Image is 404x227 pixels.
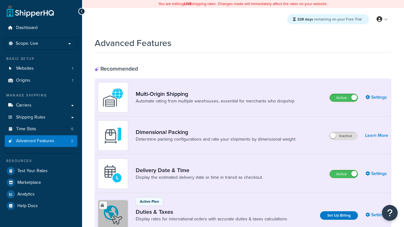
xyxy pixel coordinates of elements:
[136,98,294,104] a: Automate rating from multiple warehouses, essential for merchants who dropship
[5,165,77,177] a: Test Your Rates
[95,37,171,49] h1: Advanced Features
[16,103,32,108] span: Carriers
[102,163,124,185] img: gfkeb5ejjkALwAAAABJRU5ErkJggg==
[71,138,73,144] span: 2
[136,174,263,181] a: Display the estimated delivery date or time in transit as checkout.
[365,131,388,140] a: Learn More
[17,203,38,209] span: Help Docs
[5,100,77,111] a: Carriers
[330,94,358,102] label: Active
[5,22,77,34] a: Dashboard
[5,63,77,74] a: Websites1
[72,66,73,71] span: 1
[16,41,38,46] span: Scope: Live
[5,135,77,147] a: Advanced Features2
[5,177,77,188] a: Marketplace
[136,136,295,143] a: Determine packing configurations and rate your shipments by dimensional weight
[365,211,388,219] a: Settings
[297,16,313,22] strong: 228 days
[16,115,45,120] span: Shipping Rules
[16,138,54,144] span: Advanced Features
[136,129,295,136] a: Dimensional Packing
[5,189,77,200] a: Analytics
[17,192,35,197] span: Analytics
[16,25,38,31] span: Dashboard
[320,211,358,220] a: Set Up Billing
[140,199,159,204] p: Active Plan
[5,75,77,86] a: Origins1
[5,93,77,98] div: Manage Shipping
[16,78,30,83] span: Origins
[72,78,73,83] span: 1
[95,65,138,72] div: Recommended
[5,123,77,135] a: Time Slots0
[330,132,357,140] label: Inactive
[5,200,77,212] a: Help Docs
[5,158,77,164] div: Resources
[16,126,36,132] span: Time Slots
[297,16,362,22] span: remaining on your Free Trial
[71,126,73,132] span: 0
[102,125,124,147] img: DTVBYsAAAAAASUVORK5CYII=
[5,75,77,86] li: Origins
[5,56,77,61] div: Basic Setup
[136,167,263,174] a: Delivery Date & Time
[136,208,287,215] a: Duties & Taxes
[136,90,294,97] a: Multi-Origin Shipping
[5,112,77,123] a: Shipping Rules
[102,86,124,108] img: WatD5o0RtDAAAAAElFTkSuQmCC
[330,170,358,178] label: Active
[365,93,388,102] a: Settings
[5,63,77,74] li: Websites
[16,66,34,71] span: Websites
[17,180,41,185] span: Marketplace
[365,169,388,178] a: Settings
[5,123,77,135] li: Time Slots
[5,135,77,147] li: Advanced Features
[184,1,192,7] b: LIVE
[136,216,287,222] a: Display rates for international orders with accurate duties & taxes calculations
[382,205,398,221] button: Open Resource Center
[17,168,48,174] span: Test Your Rates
